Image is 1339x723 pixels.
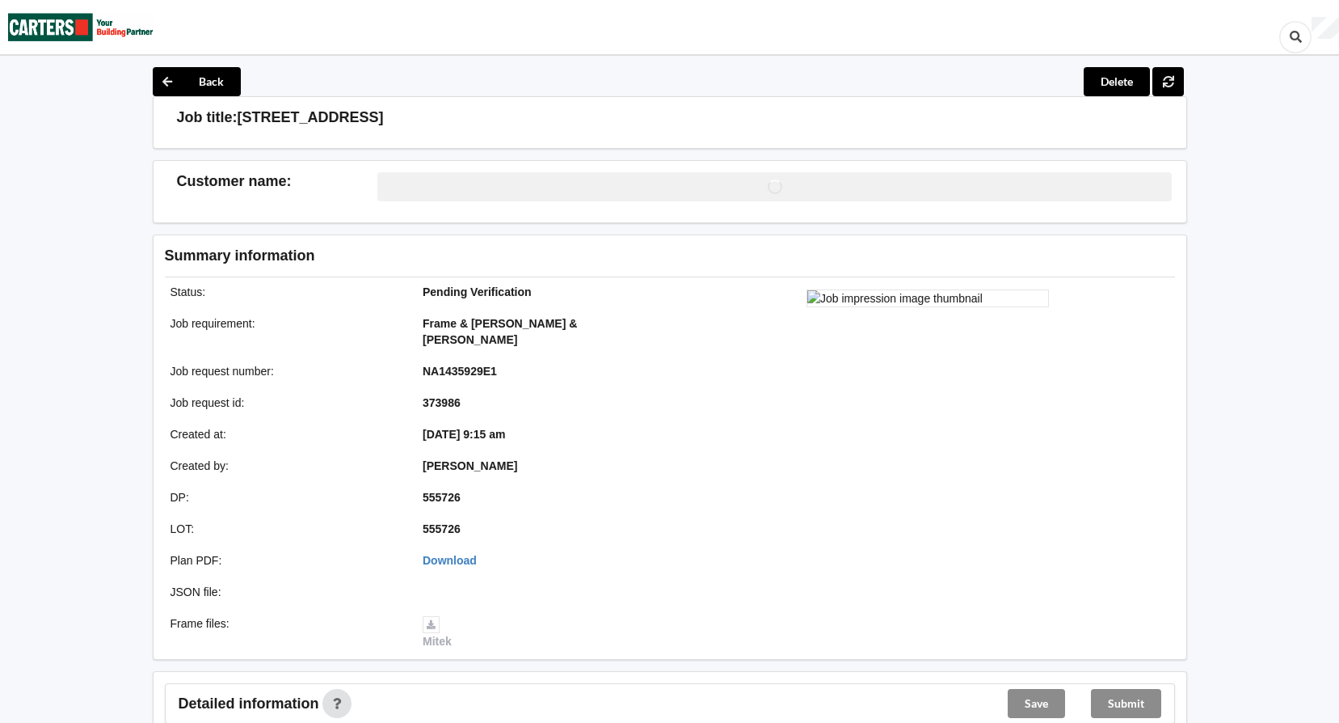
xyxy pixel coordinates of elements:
[177,172,378,191] h3: Customer name :
[423,459,517,472] b: [PERSON_NAME]
[165,247,917,265] h3: Summary information
[153,67,241,96] button: Back
[806,290,1049,307] img: Job impression image thumbnail
[423,317,577,346] b: Frame & [PERSON_NAME] & [PERSON_NAME]
[423,617,452,648] a: Mitek
[159,489,412,505] div: DP :
[423,396,461,409] b: 373986
[423,491,461,504] b: 555726
[159,426,412,442] div: Created at :
[423,285,532,298] b: Pending Verification
[423,522,461,535] b: 555726
[159,552,412,569] div: Plan PDF :
[159,315,412,348] div: Job requirement :
[159,395,412,411] div: Job request id :
[177,108,238,127] h3: Job title:
[238,108,384,127] h3: [STREET_ADDRESS]
[423,554,477,567] a: Download
[8,1,154,53] img: Carters
[159,584,412,600] div: JSON file :
[1084,67,1150,96] button: Delete
[159,615,412,649] div: Frame files :
[423,365,497,378] b: NA1435929E1
[423,428,505,441] b: [DATE] 9:15 am
[159,284,412,300] div: Status :
[179,696,319,711] span: Detailed information
[159,458,412,474] div: Created by :
[159,363,412,379] div: Job request number :
[159,521,412,537] div: LOT :
[1312,17,1339,40] div: User Profile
